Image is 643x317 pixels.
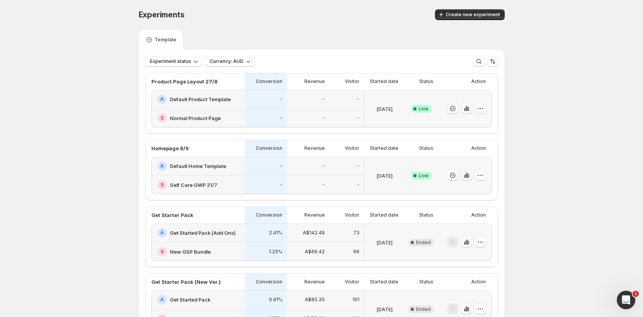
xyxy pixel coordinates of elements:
[151,78,218,85] p: Product Page Layout 27/8
[161,115,164,121] h2: B
[170,248,211,256] h2: New GSP Bundle
[160,163,164,169] h2: A
[370,78,398,85] p: Started date
[160,297,164,303] h2: A
[256,212,282,218] p: Conversion
[304,78,325,85] p: Revenue
[269,249,282,255] p: 1.25%
[446,12,500,18] span: Create new experiment
[471,145,486,151] p: Action
[370,279,398,285] p: Started date
[357,163,359,169] p: -
[170,162,226,170] h2: Default Home Template
[280,163,282,169] p: -
[170,296,210,303] h2: Get Started Pack
[303,230,325,236] p: A$142.48
[419,279,433,285] p: Status
[170,229,236,237] h2: Get Started Pack (Add Ons)
[151,144,189,152] p: Homepage 8/9
[161,249,164,255] h2: B
[304,279,325,285] p: Revenue
[280,115,282,121] p: -
[353,297,359,303] p: 101
[353,249,359,255] p: 66
[419,78,433,85] p: Status
[150,58,191,64] span: Experiment status
[357,182,359,188] p: -
[633,291,639,297] span: 1
[345,212,359,218] p: Visitor
[151,211,193,219] p: Get Starter Pack
[280,96,282,102] p: -
[370,145,398,151] p: Started date
[419,145,433,151] p: Status
[210,58,243,64] span: Currency: AUD
[305,249,325,255] p: A$66.42
[170,95,231,103] h2: Default Product Template
[322,115,325,121] p: -
[345,78,359,85] p: Visitor
[376,239,393,246] p: [DATE]
[280,182,282,188] p: -
[269,297,282,303] p: 0.91%
[419,212,433,218] p: Status
[416,306,431,312] span: Ended
[471,212,486,218] p: Action
[487,56,498,67] button: Sort the results
[345,145,359,151] p: Visitor
[151,278,221,286] p: Get Starter Pack (New Ver.)
[419,173,428,179] span: Live
[160,96,164,102] h2: A
[471,279,486,285] p: Action
[471,78,486,85] p: Action
[256,279,282,285] p: Conversion
[322,96,325,102] p: -
[376,105,393,113] p: [DATE]
[357,115,359,121] p: -
[256,78,282,85] p: Conversion
[353,230,359,236] p: 73
[617,291,635,309] iframe: Intercom live chat
[419,106,428,112] span: Live
[139,10,185,19] span: Experiments
[170,114,221,122] h2: Normal Product Page
[370,212,398,218] p: Started date
[205,56,254,67] button: Currency: AUD
[269,230,282,236] p: 2.41%
[322,163,325,169] p: -
[160,230,164,236] h2: A
[170,181,217,189] h2: Self Care GWP 21/7
[154,37,176,43] p: Template
[304,145,325,151] p: Revenue
[435,9,505,20] button: Create new experiment
[305,297,325,303] p: A$85.35
[376,305,393,313] p: [DATE]
[345,279,359,285] p: Visitor
[161,182,164,188] h2: B
[322,182,325,188] p: -
[304,212,325,218] p: Revenue
[357,96,359,102] p: -
[416,239,431,246] span: Ended
[256,145,282,151] p: Conversion
[376,172,393,180] p: [DATE]
[145,56,202,67] button: Experiment status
